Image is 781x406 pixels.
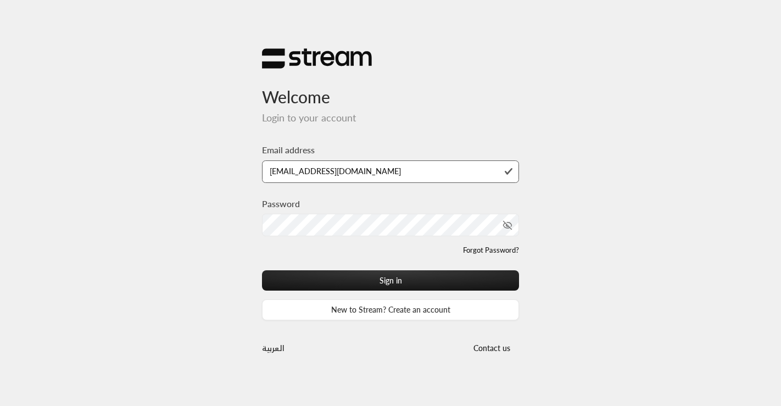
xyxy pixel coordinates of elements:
h3: Welcome [262,69,519,107]
a: Contact us [464,343,519,353]
button: Contact us [464,338,519,358]
input: Type your email here [262,160,519,183]
label: Password [262,197,300,210]
a: New to Stream? Create an account [262,299,519,320]
button: toggle password visibility [498,216,517,235]
label: Email address [262,143,315,157]
button: Sign in [262,270,519,291]
img: Stream Logo [262,48,372,69]
h5: Login to your account [262,112,519,124]
a: Forgot Password? [463,245,519,256]
a: العربية [262,338,284,358]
